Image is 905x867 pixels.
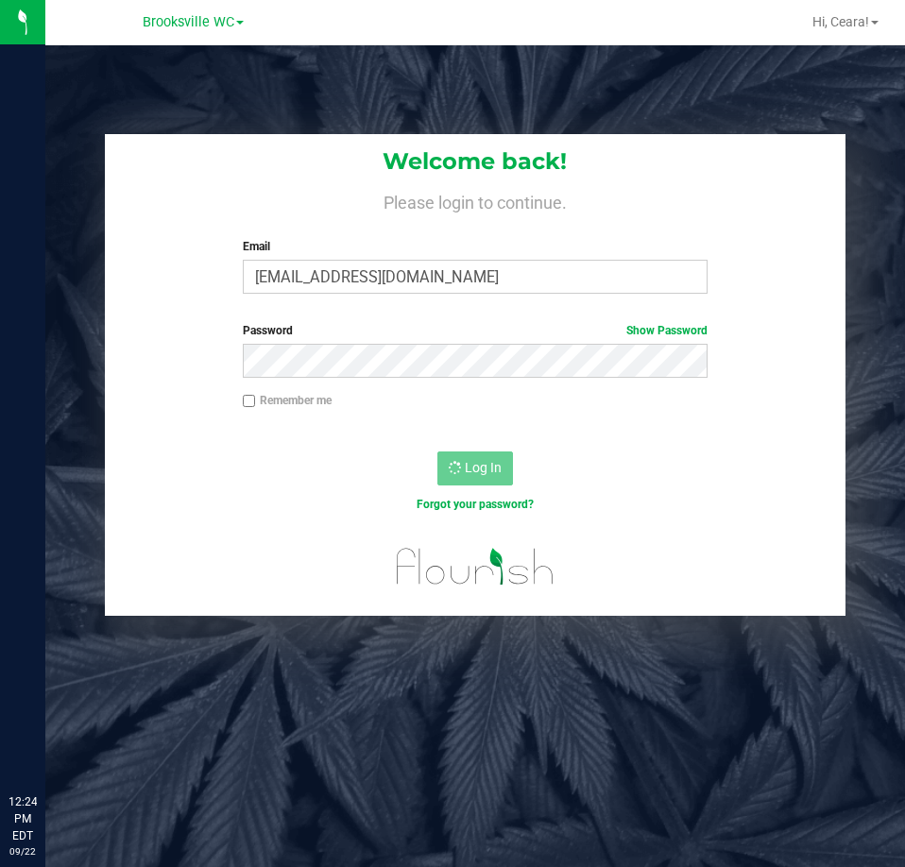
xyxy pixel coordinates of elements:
button: Log In [437,451,513,485]
a: Show Password [626,324,708,337]
h4: Please login to continue. [105,189,845,212]
label: Remember me [243,392,332,409]
img: flourish_logo.svg [383,533,568,601]
span: Log In [465,460,502,475]
label: Email [243,238,708,255]
span: Password [243,324,293,337]
input: Remember me [243,395,256,408]
span: Hi, Ceara! [812,14,869,29]
h1: Welcome back! [105,149,845,174]
span: Brooksville WC [143,14,234,30]
a: Forgot your password? [417,498,534,511]
p: 12:24 PM EDT [9,793,37,844]
p: 09/22 [9,844,37,858]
